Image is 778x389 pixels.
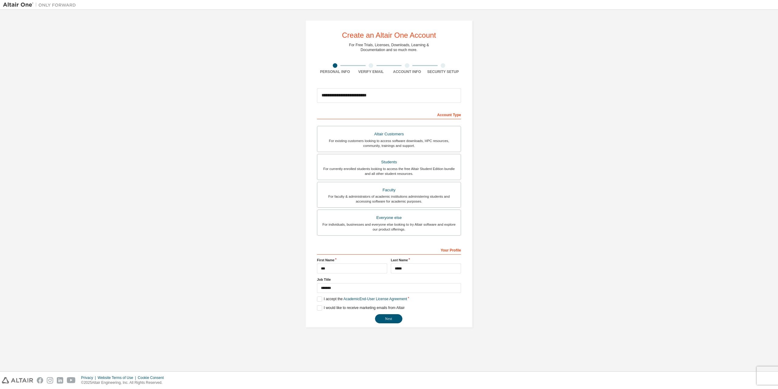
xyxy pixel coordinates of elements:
div: Account Type [317,109,461,119]
label: Job Title [317,277,461,282]
div: Create an Altair One Account [342,32,436,39]
img: youtube.svg [67,377,76,384]
div: For faculty & administrators of academic institutions administering students and accessing softwa... [321,194,457,204]
div: Privacy [81,375,98,380]
img: Altair One [3,2,79,8]
button: Next [375,314,402,323]
div: For currently enrolled students looking to access the free Altair Student Edition bundle and all ... [321,166,457,176]
div: Everyone else [321,214,457,222]
div: Website Terms of Use [98,375,138,380]
div: Students [321,158,457,166]
img: altair_logo.svg [2,377,33,384]
img: instagram.svg [47,377,53,384]
div: Security Setup [425,69,461,74]
div: For existing customers looking to access software downloads, HPC resources, community, trainings ... [321,138,457,148]
img: facebook.svg [37,377,43,384]
div: Faculty [321,186,457,194]
label: I accept the [317,297,407,302]
div: Your Profile [317,245,461,255]
div: Verify Email [353,69,389,74]
a: Academic End-User License Agreement [343,297,407,301]
div: Account Info [389,69,425,74]
div: Altair Customers [321,130,457,138]
label: I would like to receive marketing emails from Altair [317,305,404,311]
label: First Name [317,258,387,262]
div: For individuals, businesses and everyone else looking to try Altair software and explore our prod... [321,222,457,232]
p: © 2025 Altair Engineering, Inc. All Rights Reserved. [81,380,167,385]
div: Cookie Consent [138,375,167,380]
div: Personal Info [317,69,353,74]
label: Last Name [391,258,461,262]
img: linkedin.svg [57,377,63,384]
div: For Free Trials, Licenses, Downloads, Learning & Documentation and so much more. [349,43,429,52]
